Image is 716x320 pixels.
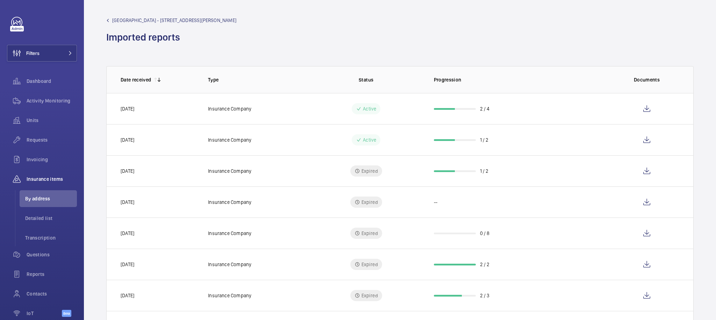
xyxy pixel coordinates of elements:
span: Filters [26,50,40,57]
p: 1 / 2 [480,168,489,175]
h1: Imported reports [106,31,236,44]
p: [DATE] [121,230,134,237]
p: [DATE] [121,292,134,299]
span: Units [27,117,77,124]
p: Documents [614,76,679,83]
p: Expired [361,230,378,237]
span: Contacts [27,290,77,297]
span: Beta [62,310,71,317]
p: 2 / 4 [480,105,490,112]
span: Invoicing [27,156,77,163]
span: Dashboard [27,78,77,85]
p: 0 / 8 [480,230,490,237]
p: Expired [361,199,378,206]
p: Insurance Company [208,105,251,112]
p: 1 / 2 [480,136,489,143]
span: IoT [27,310,62,317]
p: [DATE] [121,199,134,206]
span: By address [25,195,77,202]
span: Reports [27,271,77,278]
p: Insurance Company [208,168,251,175]
p: Active [363,136,376,143]
span: Transcription [25,234,77,241]
p: Active [363,105,376,112]
p: Type [208,76,310,83]
p: Progression [434,76,603,83]
button: Filters [7,45,77,62]
p: [DATE] [121,105,134,112]
p: Expired [361,168,378,175]
span: Activity Monitoring [27,97,77,104]
span: Detailed list [25,215,77,222]
p: Insurance Company [208,136,251,143]
p: -- [434,199,437,206]
p: [DATE] [121,261,134,268]
p: Insurance Company [208,292,251,299]
span: [GEOGRAPHIC_DATA] - [STREET_ADDRESS][PERSON_NAME] [112,17,236,24]
p: Insurance Company [208,199,251,206]
p: 2 / 3 [480,292,490,299]
span: Questions [27,251,77,258]
p: [DATE] [121,168,134,175]
p: Insurance Company [208,230,251,237]
p: Status [315,76,418,83]
span: Insurance items [27,176,77,183]
span: Requests [27,136,77,143]
p: Expired [361,261,378,268]
p: Expired [361,292,378,299]
p: 2 / 2 [480,261,490,268]
p: [DATE] [121,136,134,143]
p: Date received [121,76,151,83]
p: Insurance Company [208,261,251,268]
